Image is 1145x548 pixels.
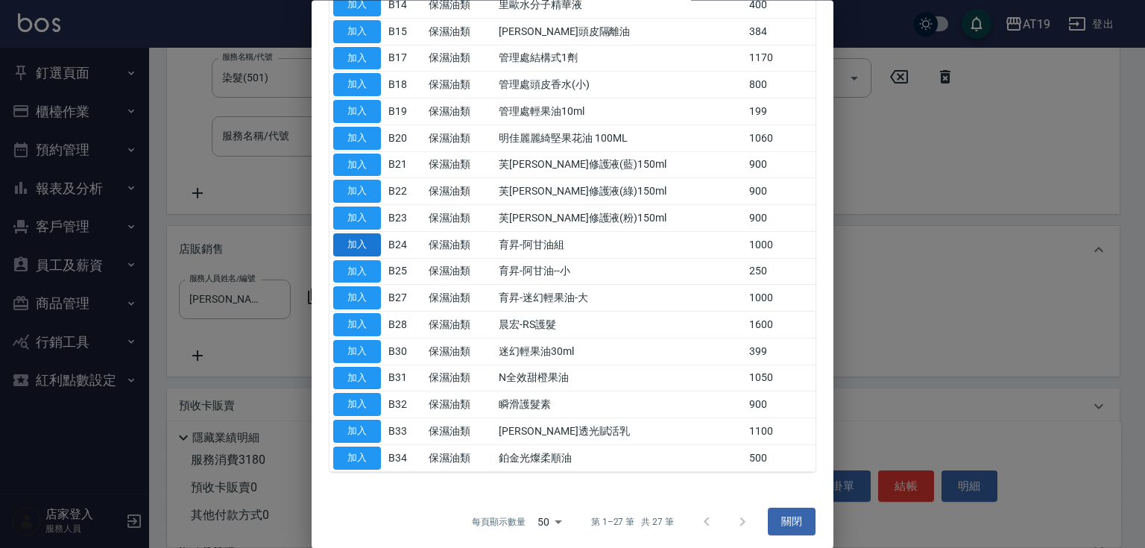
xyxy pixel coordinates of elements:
button: 加入 [333,340,381,363]
td: B17 [385,45,425,72]
td: 199 [745,98,816,125]
button: 加入 [333,287,381,310]
td: 保濕油類 [425,365,495,392]
td: [PERSON_NAME]頭皮隔離油 [495,19,745,45]
td: 1000 [745,232,816,259]
p: 每頁顯示數量 [472,515,526,529]
td: 保濕油類 [425,19,495,45]
td: 800 [745,72,816,98]
td: 保濕油類 [425,98,495,125]
button: 加入 [333,47,381,70]
td: B31 [385,365,425,392]
td: 鉑金光燦柔順油 [495,445,745,472]
td: 保濕油類 [425,178,495,205]
td: 900 [745,178,816,205]
div: 50 [532,502,567,542]
td: 900 [745,152,816,179]
button: 加入 [333,154,381,177]
button: 加入 [333,314,381,337]
button: 加入 [333,74,381,97]
td: 管理處頭皮香水(小) [495,72,745,98]
td: 500 [745,445,816,472]
td: 1170 [745,45,816,72]
td: 瞬滑護髮素 [495,391,745,418]
td: 育昇-阿甘油--小 [495,259,745,286]
td: B19 [385,98,425,125]
button: 加入 [333,367,381,390]
td: 保濕油類 [425,125,495,152]
td: 育昇-阿甘油組 [495,232,745,259]
td: 管理處輕果油10ml [495,98,745,125]
td: B18 [385,72,425,98]
td: 900 [745,205,816,232]
td: 育昇-迷幻輕果油-大 [495,285,745,312]
td: B24 [385,232,425,259]
td: 1060 [745,125,816,152]
button: 關閉 [768,508,816,536]
button: 加入 [333,127,381,150]
td: [PERSON_NAME]透光賦活乳 [495,418,745,445]
td: 384 [745,19,816,45]
td: 保濕油類 [425,445,495,472]
td: 保濕油類 [425,152,495,179]
td: B32 [385,391,425,418]
td: 1050 [745,365,816,392]
button: 加入 [333,447,381,470]
td: 保濕油類 [425,205,495,232]
td: 1000 [745,285,816,312]
button: 加入 [333,421,381,444]
td: 1600 [745,312,816,338]
td: 芙[PERSON_NAME]修護液(綠)150ml [495,178,745,205]
td: N全效甜橙果油 [495,365,745,392]
td: B21 [385,152,425,179]
td: 芙[PERSON_NAME]修護液(藍)150ml [495,152,745,179]
td: B23 [385,205,425,232]
td: B25 [385,259,425,286]
td: 保濕油類 [425,72,495,98]
td: 晨宏-RS護髮 [495,312,745,338]
td: 保濕油類 [425,312,495,338]
td: 保濕油類 [425,338,495,365]
button: 加入 [333,101,381,124]
td: B30 [385,338,425,365]
td: 管理處結構式1劑 [495,45,745,72]
td: 1100 [745,418,816,445]
button: 加入 [333,180,381,204]
td: B15 [385,19,425,45]
td: 迷幻輕果油30ml [495,338,745,365]
button: 加入 [333,260,381,283]
td: 250 [745,259,816,286]
button: 加入 [333,394,381,417]
td: 保濕油類 [425,391,495,418]
td: B27 [385,285,425,312]
td: 900 [745,391,816,418]
td: 保濕油類 [425,232,495,259]
td: B20 [385,125,425,152]
td: 明佳麗麗綺堅果花油 100ML [495,125,745,152]
td: 芙[PERSON_NAME]修護液(粉)150ml [495,205,745,232]
p: 第 1–27 筆 共 27 筆 [591,515,674,529]
td: 保濕油類 [425,285,495,312]
button: 加入 [333,20,381,43]
td: 保濕油類 [425,259,495,286]
td: 保濕油類 [425,45,495,72]
td: B22 [385,178,425,205]
td: 399 [745,338,816,365]
button: 加入 [333,207,381,230]
td: B34 [385,445,425,472]
td: B28 [385,312,425,338]
td: 保濕油類 [425,418,495,445]
button: 加入 [333,233,381,256]
td: B33 [385,418,425,445]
